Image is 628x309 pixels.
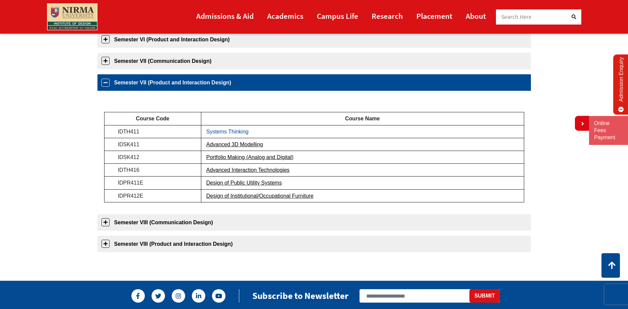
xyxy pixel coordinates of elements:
td: IDTH411 [104,125,201,138]
a: Advanced Interaction Technologies [206,167,290,173]
a: Semester VII (Product and Interaction Design) [97,74,531,91]
h2: Subscribe to Newsletter [252,290,348,301]
td: Course Code [104,112,201,125]
td: Course Name [201,112,524,125]
a: Semester VIII (Product and Interaction Design) [97,236,531,252]
a: Semester VIII (Communication Design) [97,214,531,231]
a: Academics [267,8,303,24]
a: Semester VI (Product and Interaction Design) [97,31,531,48]
a: Semester VII (Communication Design) [97,53,531,69]
a: Systems Thinking [206,129,249,134]
a: About [466,8,486,24]
a: Portfolio Making (Analog and Digital) [206,154,294,160]
td: IDPR411E [104,177,201,189]
td: IDSK411 [104,138,201,151]
a: Research [372,8,403,24]
a: Design of Institutional/Occupational Furniture [206,193,313,199]
a: Campus Life [317,8,358,24]
a: Design of Public Utility Systems [206,180,282,186]
td: IDSK412 [104,151,201,163]
a: Placement [416,8,452,24]
a: Advanced 3D Modelling [206,142,263,147]
a: Online Fees Payment [594,120,623,141]
span: Search Here [501,13,532,21]
img: main_logo [47,3,97,30]
a: Admissions & Aid [196,8,254,24]
td: IDPR412E [104,189,201,202]
button: Submit [469,289,500,303]
td: IDTH416 [104,164,201,177]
